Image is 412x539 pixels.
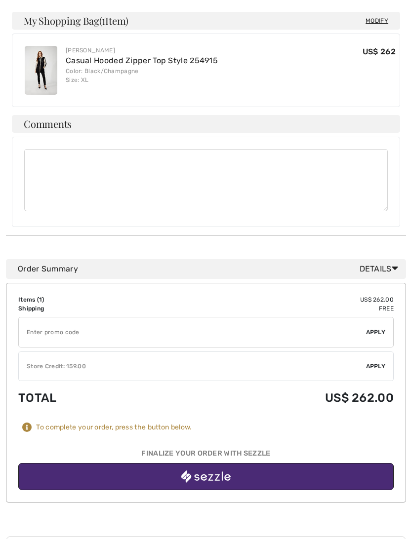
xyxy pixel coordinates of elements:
textarea: Comments [24,149,388,211]
td: US$ 262.00 [153,381,394,415]
span: Apply [366,362,386,371]
td: Free [153,304,394,313]
span: Modify [366,16,388,26]
span: ( Item) [99,14,128,27]
td: Shipping [18,304,153,313]
div: [PERSON_NAME] [66,46,218,55]
td: Total [18,381,153,415]
div: To complete your order, press the button below. [36,423,192,432]
span: US$ 262 [363,47,396,56]
input: Promo code [19,317,366,347]
span: 1 [102,13,105,26]
img: sezzle_white.svg [181,470,231,483]
span: Apply [366,328,386,337]
td: US$ 262.00 [153,295,394,304]
a: Casual Hooded Zipper Top Style 254915 [66,56,218,65]
img: Casual Hooded Zipper Top Style 254915 [25,46,57,95]
div: Order Summary [18,263,402,275]
h4: Comments [12,115,400,133]
div: Finalize Your Order with Sezzle [18,448,394,463]
td: Items ( ) [18,295,153,304]
div: Store Credit: 159.00 [19,362,366,371]
div: Color: Black/Champagne Size: XL [66,67,218,84]
span: Details [360,263,402,275]
span: 1 [39,296,42,303]
h4: My Shopping Bag [12,12,400,30]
